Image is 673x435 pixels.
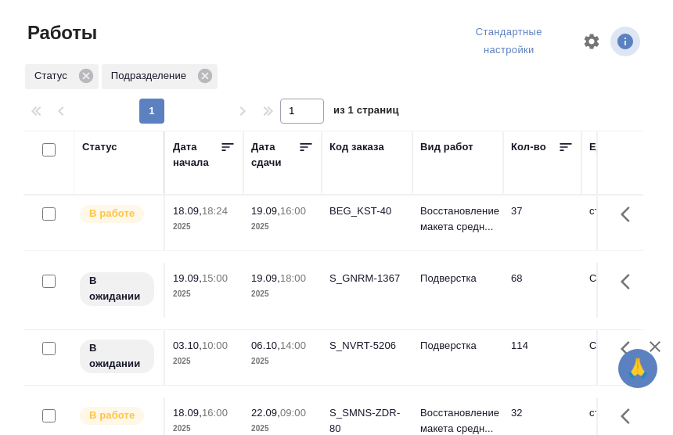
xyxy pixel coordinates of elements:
[202,407,228,419] p: 16:00
[173,286,236,302] p: 2025
[581,330,672,385] td: Страница А4
[89,408,135,423] p: В работе
[173,219,236,235] p: 2025
[102,64,218,89] div: Подразделение
[89,273,145,304] p: В ожидании
[173,354,236,369] p: 2025
[202,340,228,351] p: 10:00
[329,203,405,219] div: BEG_KST-40
[78,405,156,426] div: Исполнитель выполняет работу
[503,263,581,318] td: 68
[173,407,202,419] p: 18.09,
[503,196,581,250] td: 37
[111,68,192,84] p: Подразделение
[611,263,649,300] button: Здесь прячутся важные кнопки
[173,340,202,351] p: 03.10,
[82,139,117,155] div: Статус
[589,139,628,155] div: Ед. изм
[329,338,405,354] div: S_NVRT-5206
[78,271,156,307] div: Исполнитель назначен, приступать к работе пока рано
[280,272,306,284] p: 18:00
[420,271,495,286] p: Подверстка
[610,27,643,56] span: Посмотреть информацию
[611,196,649,233] button: Здесь прячутся важные кнопки
[251,354,314,369] p: 2025
[420,139,473,155] div: Вид работ
[280,340,306,351] p: 14:00
[251,139,298,171] div: Дата сдачи
[503,330,581,385] td: 114
[202,272,228,284] p: 15:00
[251,340,280,351] p: 06.10,
[173,205,202,217] p: 18.09,
[581,196,672,250] td: страница
[23,20,97,45] span: Работы
[329,271,405,286] div: S_GNRM-1367
[251,286,314,302] p: 2025
[624,352,651,385] span: 🙏
[173,139,220,171] div: Дата начала
[251,205,280,217] p: 19.09,
[280,205,306,217] p: 16:00
[611,397,649,435] button: Здесь прячутся важные кнопки
[89,340,145,372] p: В ожидании
[618,349,657,388] button: 🙏
[333,101,399,124] span: из 1 страниц
[573,23,610,60] span: Настроить таблицу
[280,407,306,419] p: 09:00
[611,330,649,368] button: Здесь прячутся важные кнопки
[202,205,228,217] p: 18:24
[251,219,314,235] p: 2025
[420,203,495,235] p: Восстановление макета средн...
[251,407,280,419] p: 22.09,
[173,272,202,284] p: 19.09,
[89,206,135,221] p: В работе
[78,203,156,225] div: Исполнитель выполняет работу
[251,272,280,284] p: 19.09,
[445,20,573,63] div: split button
[581,263,672,318] td: Страница А4
[34,68,73,84] p: Статус
[78,338,156,375] div: Исполнитель назначен, приступать к работе пока рано
[25,64,99,89] div: Статус
[511,139,546,155] div: Кол-во
[420,338,495,354] p: Подверстка
[329,139,384,155] div: Код заказа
